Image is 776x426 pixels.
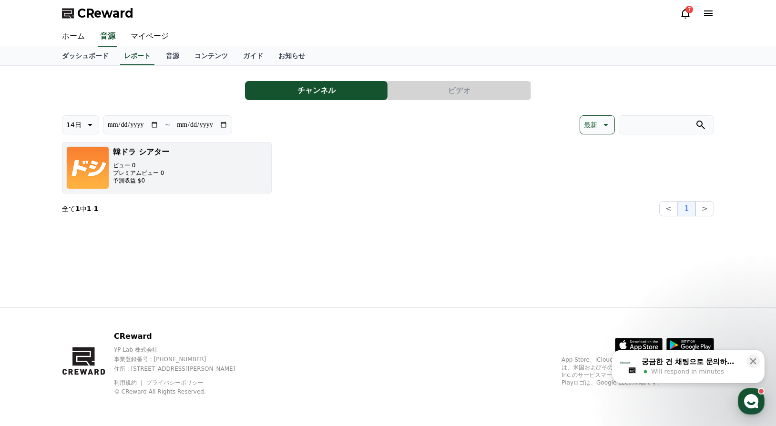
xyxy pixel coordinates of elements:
[94,205,99,213] strong: 1
[62,142,272,193] button: 韓ドラ シアター ビュー 0 プレミアムビュー 0 予測収益 $0
[685,6,693,13] div: 7
[388,81,531,100] button: ビデオ
[66,146,109,189] img: 韓ドラ シアター
[146,379,204,386] a: プライバシーポリシー
[141,316,164,324] span: Settings
[120,47,154,65] a: レポート
[584,118,597,132] p: 最新
[113,177,169,184] p: 予測収益 $0
[680,8,691,19] a: 7
[3,302,63,326] a: Home
[79,317,107,325] span: Messages
[98,27,117,47] a: 音源
[66,118,82,132] p: 14日
[271,47,313,65] a: お知らせ
[87,205,92,213] strong: 1
[114,346,252,354] p: YP Lab 株式会社
[114,331,252,342] p: CReward
[113,146,169,158] h3: 韓ドラ シアター
[114,379,144,386] a: 利用規約
[62,115,99,134] button: 14日
[114,388,252,396] p: © CReward All Rights Reserved.
[235,47,271,65] a: ガイド
[24,316,41,324] span: Home
[678,201,695,216] button: 1
[123,27,176,47] a: マイページ
[63,302,123,326] a: Messages
[123,302,183,326] a: Settings
[54,27,92,47] a: ホーム
[580,115,615,134] button: 最新
[158,47,187,65] a: 音源
[113,162,169,169] p: ビュー 0
[114,365,252,373] p: 住所 : [STREET_ADDRESS][PERSON_NAME]
[164,119,171,131] p: ~
[187,47,235,65] a: コンテンツ
[113,169,169,177] p: プレミアムビュー 0
[54,47,116,65] a: ダッシュボード
[659,201,678,216] button: <
[562,356,714,386] p: App Store、iCloud、iCloud Drive、およびiTunes Storeは、米国およびその他の国や地域で登録されているApple Inc.のサービスマークです。Google P...
[695,201,714,216] button: >
[75,205,80,213] strong: 1
[62,6,133,21] a: CReward
[114,355,252,363] p: 事業登録番号 : [PHONE_NUMBER]
[62,204,98,213] p: 全て 中 -
[77,6,133,21] span: CReward
[245,81,388,100] button: チャンネル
